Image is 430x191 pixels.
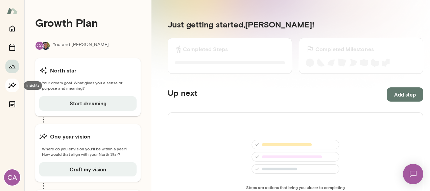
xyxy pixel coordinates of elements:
div: Insights [24,81,42,90]
h6: North star [50,66,77,75]
button: Documents [5,98,19,111]
p: You and [PERSON_NAME] [53,41,109,50]
h6: Completed Milestones [315,45,374,53]
button: Home [5,22,19,35]
h5: Just getting started, [PERSON_NAME] ! [168,19,423,30]
button: Insights [5,79,19,92]
h6: Completed Steps [183,45,228,53]
button: Start dreaming [39,96,137,110]
span: Where do you envision you'll be within a year? How would that align with your North Star? [39,146,137,157]
button: Craft my vision [39,162,137,176]
h6: One year vision [50,132,91,141]
h5: Up next [168,87,197,102]
img: Mark Guzman [42,42,50,50]
div: CA [35,41,44,50]
img: Mento [7,4,18,17]
button: Sessions [5,41,19,54]
span: Your dream goal. What gives you a sense or purpose and meaning? [39,80,137,91]
div: CA [4,169,20,186]
h4: Growth Plan [35,16,141,29]
button: Growth Plan [5,60,19,73]
button: Add step [387,87,423,102]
